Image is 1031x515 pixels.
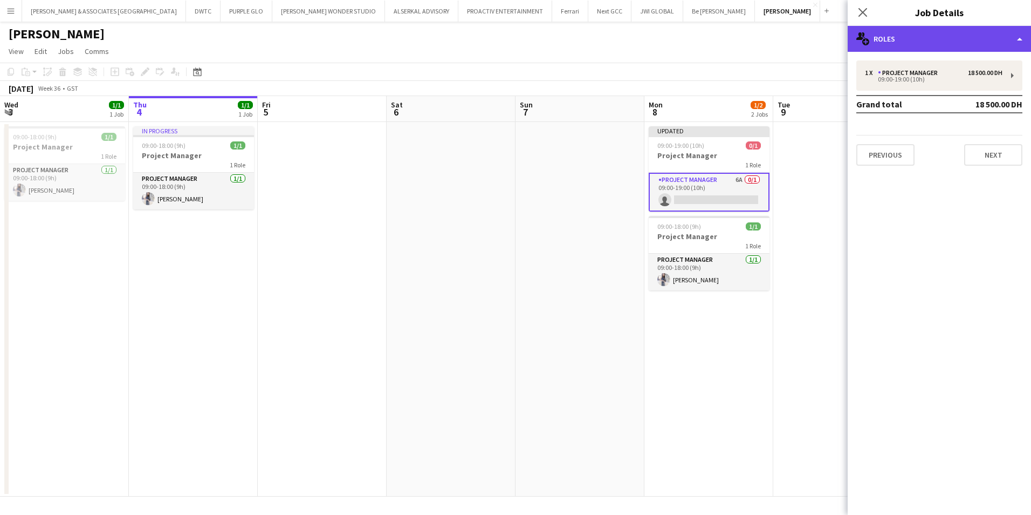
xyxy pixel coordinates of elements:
a: View [4,44,28,58]
h3: Project Manager [649,232,769,241]
span: 1/1 [109,101,124,109]
span: View [9,46,24,56]
button: Ferrari [552,1,588,22]
button: [PERSON_NAME] & ASSOCIATES [GEOGRAPHIC_DATA] [22,1,186,22]
div: Roles [848,26,1031,52]
span: 1 Role [745,242,761,250]
div: Project Manager [878,69,942,77]
button: Next [964,144,1022,166]
span: Mon [649,100,663,110]
button: DWTC [186,1,221,22]
span: 1/2 [751,101,766,109]
td: Grand total [856,96,954,113]
span: 1 Role [230,161,245,169]
span: Sun [520,100,533,110]
button: [PERSON_NAME] WONDER STUDIO [272,1,385,22]
h3: Project Manager [4,142,125,152]
span: 0/1 [746,141,761,150]
button: Previous [856,144,915,166]
span: 9 [776,106,790,118]
span: 09:00-18:00 (9h) [657,222,701,231]
div: 18 500.00 DH [968,69,1002,77]
div: Updated [649,126,769,135]
a: Edit [30,44,51,58]
button: PROACTIV ENTERTAINMENT [458,1,552,22]
app-job-card: In progress09:00-18:00 (9h)1/1Project Manager1 RoleProject Manager1/109:00-18:00 (9h)[PERSON_NAME] [133,126,254,209]
div: 1 Job [109,110,123,118]
div: GST [67,84,78,92]
span: Fri [262,100,271,110]
app-card-role: Project Manager6A0/109:00-19:00 (10h) [649,173,769,212]
span: 1/1 [101,133,116,141]
h3: Project Manager [649,151,769,160]
span: 4 [132,106,147,118]
span: 09:00-18:00 (9h) [13,133,57,141]
span: 09:00-19:00 (10h) [657,141,704,150]
span: Edit [35,46,47,56]
span: Sat [391,100,403,110]
span: 1 Role [745,161,761,169]
app-job-card: 09:00-18:00 (9h)1/1Project Manager1 RoleProject Manager1/109:00-18:00 (9h)[PERSON_NAME] [4,126,125,201]
span: 5 [260,106,271,118]
span: Jobs [58,46,74,56]
a: Comms [80,44,113,58]
h3: Job Details [848,5,1031,19]
td: 18 500.00 DH [954,96,1022,113]
button: Be [PERSON_NAME] [683,1,755,22]
app-card-role: Project Manager1/109:00-18:00 (9h)[PERSON_NAME] [133,173,254,209]
span: 1 Role [101,152,116,160]
h3: Project Manager [133,151,254,160]
span: 1/1 [238,101,253,109]
a: Jobs [53,44,78,58]
span: 1/1 [230,141,245,150]
span: 3 [3,106,18,118]
app-card-role: Project Manager1/109:00-18:00 (9h)[PERSON_NAME] [649,254,769,290]
button: Next GCC [588,1,631,22]
div: [DATE] [9,83,33,94]
button: ALSERKAL ADVISORY [385,1,458,22]
span: 09:00-18:00 (9h) [142,141,185,150]
span: Wed [4,100,18,110]
span: Week 36 [36,84,63,92]
span: 7 [518,106,533,118]
span: 1/1 [746,222,761,231]
button: PURPLE GLO [221,1,272,22]
div: 1 x [865,69,878,77]
span: Comms [85,46,109,56]
app-card-role: Project Manager1/109:00-18:00 (9h)[PERSON_NAME] [4,164,125,201]
span: 6 [389,106,403,118]
button: [PERSON_NAME] [755,1,820,22]
button: JWI GLOBAL [631,1,683,22]
div: 09:00-19:00 (10h) [865,77,1002,82]
app-job-card: Updated09:00-19:00 (10h)0/1Project Manager1 RoleProject Manager6A0/109:00-19:00 (10h) [649,126,769,212]
div: In progress [133,126,254,135]
span: 8 [647,106,663,118]
div: 1 Job [238,110,252,118]
span: Thu [133,100,147,110]
app-job-card: 09:00-18:00 (9h)1/1Project Manager1 RoleProject Manager1/109:00-18:00 (9h)[PERSON_NAME] [649,216,769,290]
span: Tue [778,100,790,110]
div: 2 Jobs [751,110,768,118]
h1: [PERSON_NAME] [9,26,105,42]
